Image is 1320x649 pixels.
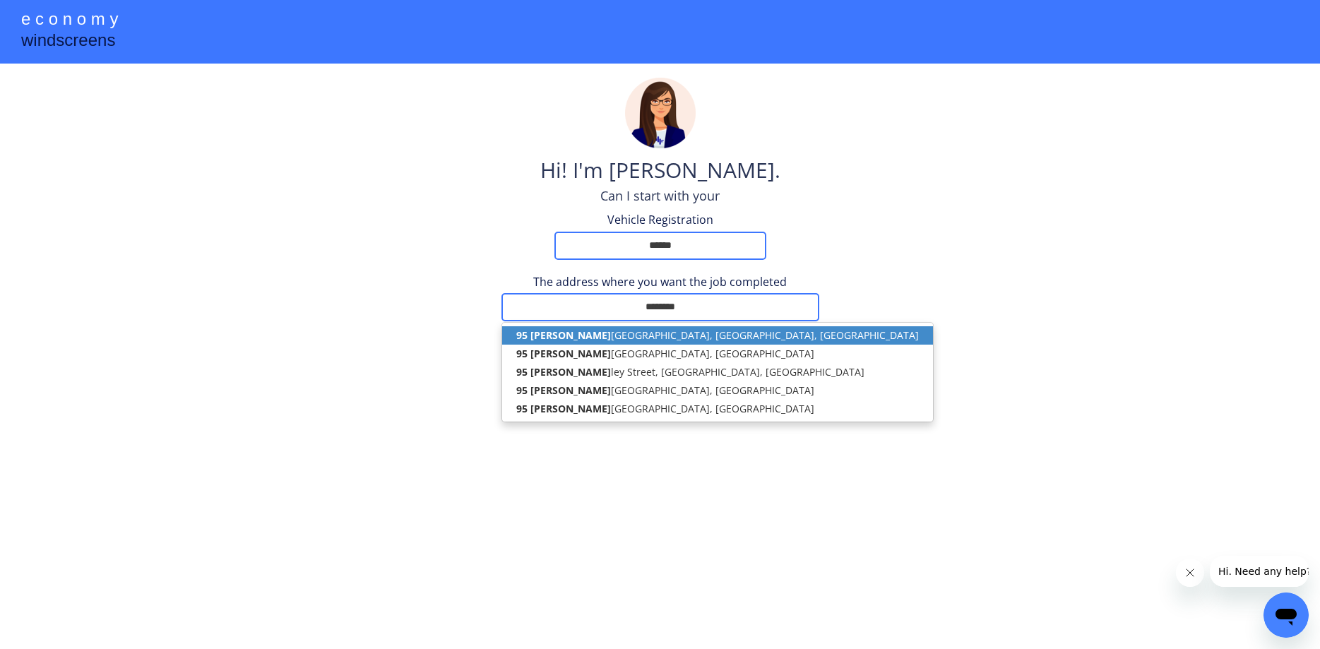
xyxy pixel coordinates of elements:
[8,10,102,21] span: Hi. Need any help?
[590,212,731,227] div: Vehicle Registration
[501,274,819,290] div: The address where you want the job completed
[516,402,611,415] strong: 95 [PERSON_NAME]
[516,365,611,379] strong: 95 [PERSON_NAME]
[625,78,696,148] img: madeline.png
[540,155,780,187] div: Hi! I'm [PERSON_NAME].
[502,363,933,381] p: ley Street, [GEOGRAPHIC_DATA], [GEOGRAPHIC_DATA]
[502,400,933,418] p: [GEOGRAPHIC_DATA], [GEOGRAPHIC_DATA]
[516,347,611,360] strong: 95 [PERSON_NAME]
[1263,593,1309,638] iframe: Button to launch messaging window
[516,328,611,342] strong: 95 [PERSON_NAME]
[21,28,115,56] div: windscreens
[516,383,611,397] strong: 95 [PERSON_NAME]
[502,381,933,400] p: [GEOGRAPHIC_DATA], [GEOGRAPHIC_DATA]
[600,187,720,205] div: Can I start with your
[1176,559,1204,587] iframe: Close message
[502,326,933,345] p: [GEOGRAPHIC_DATA], [GEOGRAPHIC_DATA], [GEOGRAPHIC_DATA]
[1210,556,1309,587] iframe: Message from company
[502,345,933,363] p: [GEOGRAPHIC_DATA], [GEOGRAPHIC_DATA]
[21,7,118,34] div: e c o n o m y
